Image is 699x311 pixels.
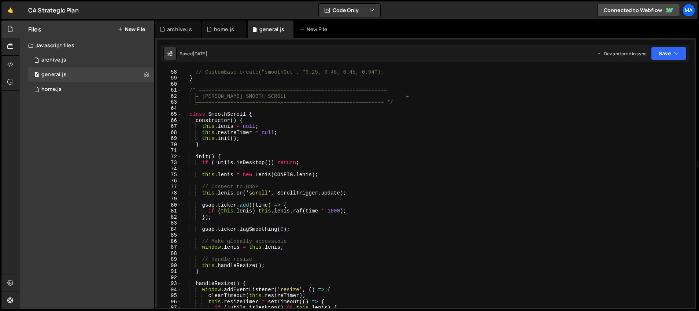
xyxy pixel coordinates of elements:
div: 66 [157,118,182,124]
div: 67 [157,123,182,130]
div: 84 [157,226,182,233]
div: 95 [157,293,182,299]
button: New File [118,26,145,32]
a: Connected to Webflow [598,4,680,17]
div: 87 [157,244,182,251]
div: 63 [157,99,182,105]
div: 73 [157,160,182,166]
div: 96 [157,299,182,305]
h2: Files [28,25,41,33]
div: 81 [157,208,182,214]
div: general.js [259,26,285,33]
div: 85 [157,232,182,238]
span: 1 [34,73,39,78]
div: 89 [157,256,182,263]
div: 59 [157,75,182,81]
div: 94 [157,287,182,293]
div: general.js [41,71,67,78]
div: CA Strategic Plan [28,6,79,15]
div: 17131/47264.js [28,67,154,82]
div: 82 [157,214,182,221]
div: 92 [157,275,182,281]
div: 97 [157,305,182,311]
div: Dev and prod in sync [597,51,647,57]
div: 72 [157,154,182,160]
div: 90 [157,263,182,269]
div: home.js [214,26,234,33]
div: 93 [157,281,182,287]
a: Ma [682,4,695,17]
div: 68 [157,130,182,136]
button: Code Only [319,4,380,17]
div: 83 [157,220,182,226]
div: 70 [157,142,182,148]
div: [DATE] [193,51,207,57]
div: 74 [157,166,182,172]
div: 62 [157,93,182,100]
button: Save [651,47,687,60]
div: 64 [157,105,182,112]
div: 80 [157,202,182,208]
div: 78 [157,190,182,196]
div: 60 [157,81,182,88]
div: 86 [157,238,182,245]
div: 75 [157,172,182,178]
div: 69 [157,136,182,142]
div: 17131/47521.js [28,53,154,67]
div: 58 [157,69,182,75]
div: 71 [157,148,182,154]
div: archive.js [41,57,66,63]
div: 77 [157,184,182,190]
div: Javascript files [19,38,154,53]
div: 76 [157,178,182,184]
div: 65 [157,111,182,118]
div: 91 [157,269,182,275]
div: archive.js [167,26,192,33]
div: 88 [157,251,182,257]
div: 17131/47267.js [28,82,154,97]
div: home.js [41,86,62,93]
div: 61 [157,87,182,93]
div: New File [299,26,330,33]
div: 79 [157,196,182,202]
div: Saved [180,51,207,57]
a: 🤙 [1,1,19,19]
